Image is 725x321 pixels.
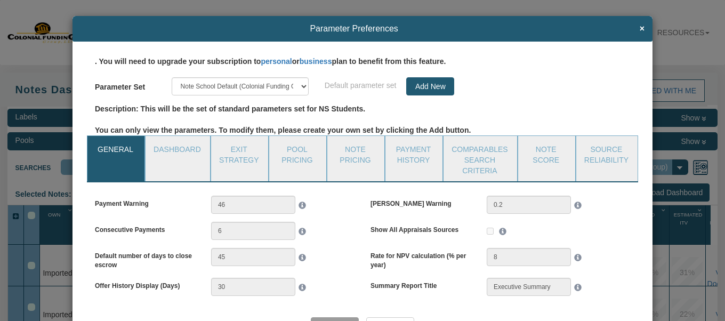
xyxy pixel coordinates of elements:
[95,196,203,208] label: Payment Warning
[640,24,645,34] span: ×
[87,77,164,92] label: Parameter Set
[444,136,516,181] a: Comparables Search Criteria
[370,278,479,291] label: Summary Report Title
[385,136,441,171] a: Payment History
[327,136,383,171] a: Note Pricing
[95,248,203,270] label: Default number of days to close escrow
[95,222,203,235] label: Consecutive Payments
[370,248,479,270] label: Rate for NPV calculation (% per year)
[370,222,479,235] label: Show All Appraisals Sources
[80,24,627,34] span: Parameter Preferences
[211,136,267,171] a: Exit Strategy
[95,278,203,291] label: Offer History Display (Days)
[370,196,479,208] label: [PERSON_NAME] Warning
[300,57,332,66] a: business
[406,77,454,95] input: Add New
[87,56,638,67] label: . You will need to upgrade your subscription to or plan to benefit from this feature.
[269,136,325,171] a: Pool Pricing
[87,125,638,135] div: You can only view the parameters. To modify them, please create your own set by clicking the Add ...
[325,77,402,90] span: Default parameter set
[146,136,209,163] a: Dashboard
[87,136,143,163] a: General
[261,57,292,66] a: personal
[95,103,365,114] label: Description: This will be the set of standard parameters set for NS Students.
[576,136,637,171] a: Source Reliability
[518,136,574,171] a: Note Score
